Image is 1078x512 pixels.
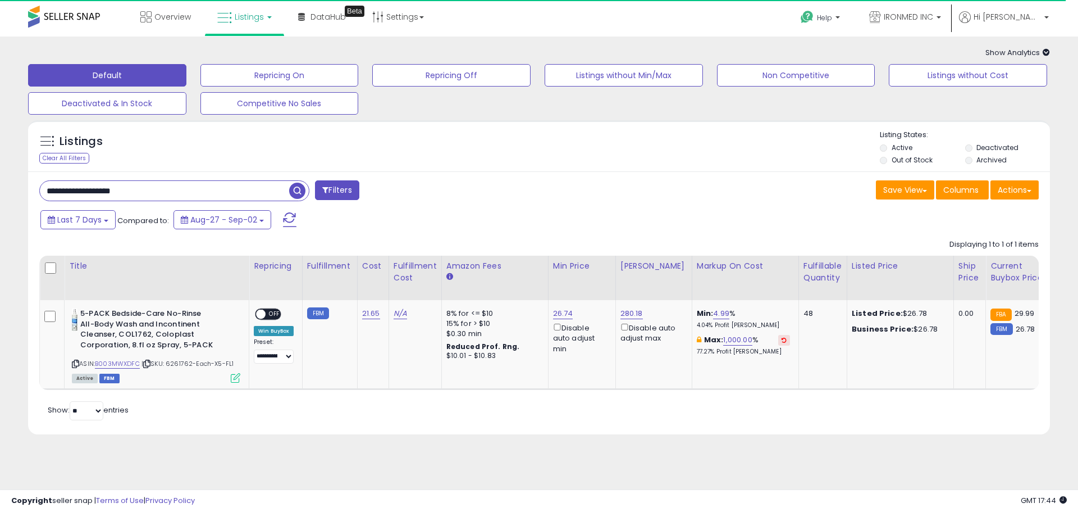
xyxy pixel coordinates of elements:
[620,260,687,272] div: [PERSON_NAME]
[394,308,407,319] a: N/A
[1015,308,1035,319] span: 29.99
[446,309,540,319] div: 8% for <= $10
[362,260,384,272] div: Cost
[99,374,120,383] span: FBM
[852,324,945,334] div: $26.78
[990,260,1048,284] div: Current Buybox Price
[817,13,832,22] span: Help
[72,309,240,382] div: ASIN:
[1016,324,1035,334] span: 26.78
[852,324,913,334] b: Business Price:
[949,239,1039,250] div: Displaying 1 to 1 of 1 items
[936,180,989,200] button: Columns
[959,11,1049,37] a: Hi [PERSON_NAME]
[553,308,573,319] a: 26.74
[394,260,437,284] div: Fulfillment Cost
[889,64,1047,87] button: Listings without Cost
[446,260,543,272] div: Amazon Fees
[57,214,102,225] span: Last 7 Days
[69,260,244,272] div: Title
[266,310,284,319] span: OFF
[200,92,359,115] button: Competitive No Sales
[254,326,294,336] div: Win BuyBox
[852,309,945,319] div: $26.78
[943,184,979,196] span: Columns
[72,374,98,383] span: All listings currently available for purchase on Amazon
[96,495,144,506] a: Terms of Use
[697,260,794,272] div: Markup on Cost
[852,260,949,272] div: Listed Price
[80,309,217,353] b: 5-PACK Bedside-Care No-Rinse All-Body Wash and Incontinent Cleanser, COL1762, Coloplast Corporati...
[620,321,683,343] div: Disable auto adjust max
[990,309,1011,321] small: FBA
[72,309,77,331] img: 31jX1Pu3GkL._SL40_.jpg
[200,64,359,87] button: Repricing On
[446,351,540,361] div: $10.01 - $10.83
[620,308,643,319] a: 280.18
[117,215,169,226] span: Compared to:
[141,359,234,368] span: | SKU: 6261762-Each-X5-FL1
[800,10,814,24] i: Get Help
[372,64,531,87] button: Repricing Off
[880,130,1049,141] p: Listing States:
[28,64,186,87] button: Default
[145,495,195,506] a: Privacy Policy
[958,260,981,284] div: Ship Price
[307,307,329,319] small: FBM
[345,6,364,17] div: Tooltip anchor
[692,256,798,300] th: The percentage added to the cost of goods (COGS) that forms the calculator for Min & Max prices.
[254,338,294,364] div: Preset:
[48,405,129,415] span: Show: entries
[958,309,977,319] div: 0.00
[697,348,790,356] p: 77.27% Profit [PERSON_NAME]
[11,495,52,506] strong: Copyright
[876,180,934,200] button: Save View
[254,260,298,272] div: Repricing
[884,11,933,22] span: IRONMED INC
[976,143,1018,152] label: Deactivated
[697,308,714,319] b: Min:
[803,260,842,284] div: Fulfillable Quantity
[315,180,359,200] button: Filters
[974,11,1041,22] span: Hi [PERSON_NAME]
[11,496,195,506] div: seller snap | |
[990,323,1012,335] small: FBM
[446,319,540,329] div: 15% for > $10
[803,309,838,319] div: 48
[697,309,790,329] div: %
[985,47,1050,58] span: Show Analytics
[1021,495,1067,506] span: 2025-09-11 17:44 GMT
[892,143,912,152] label: Active
[446,272,453,282] small: Amazon Fees.
[60,134,103,149] h5: Listings
[28,92,186,115] button: Deactivated & In Stock
[990,180,1039,200] button: Actions
[545,64,703,87] button: Listings without Min/Max
[154,11,191,22] span: Overview
[95,359,140,369] a: B003MWXDFC
[307,260,353,272] div: Fulfillment
[235,11,264,22] span: Listings
[976,155,1007,165] label: Archived
[852,308,903,319] b: Listed Price:
[704,334,724,345] b: Max:
[446,329,540,339] div: $0.30 min
[173,210,271,229] button: Aug-27 - Sep-02
[310,11,346,22] span: DataHub
[697,321,790,329] p: 4.04% Profit [PERSON_NAME]
[40,210,116,229] button: Last 7 Days
[190,214,257,225] span: Aug-27 - Sep-02
[446,342,520,351] b: Reduced Prof. Rng.
[39,153,89,164] div: Clear All Filters
[697,335,790,356] div: %
[723,334,752,346] a: 1,000.00
[553,321,607,354] div: Disable auto adjust min
[892,155,933,165] label: Out of Stock
[553,260,611,272] div: Min Price
[713,308,729,319] a: 4.99
[362,308,380,319] a: 21.65
[717,64,875,87] button: Non Competitive
[792,2,851,37] a: Help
